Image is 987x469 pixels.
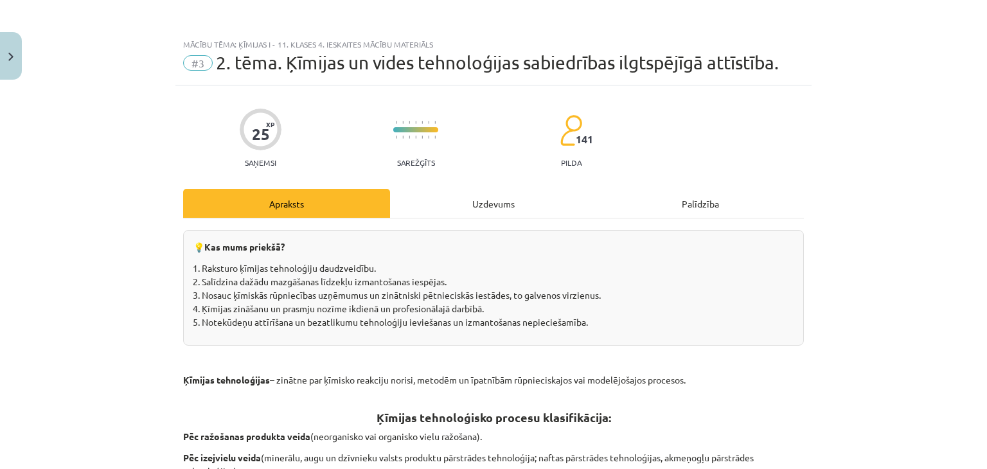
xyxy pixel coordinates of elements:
li: Salīdzina dažādu mazgāšanas līdzekļu izmantošanas iespējas. [202,275,794,288]
span: 2. tēma. Ķīmijas un vides tehnoloģijas sabiedrības ilgtspējīgā attīstība. [216,52,779,73]
div: Apraksts [183,189,390,218]
p: Sarežģīts [397,158,435,167]
img: icon-short-line-57e1e144782c952c97e751825c79c345078a6d821885a25fce030b3d8c18986b.svg [402,121,404,124]
img: icon-short-line-57e1e144782c952c97e751825c79c345078a6d821885a25fce030b3d8c18986b.svg [422,121,423,124]
img: icon-short-line-57e1e144782c952c97e751825c79c345078a6d821885a25fce030b3d8c18986b.svg [434,121,436,124]
p: (neorganisko vai organisko vielu ražošana). [183,430,804,443]
img: icon-short-line-57e1e144782c952c97e751825c79c345078a6d821885a25fce030b3d8c18986b.svg [396,121,397,124]
span: #3 [183,55,213,71]
img: icon-short-line-57e1e144782c952c97e751825c79c345078a6d821885a25fce030b3d8c18986b.svg [409,121,410,124]
p: pilda [561,158,582,167]
div: Uzdevums [390,189,597,218]
img: icon-short-line-57e1e144782c952c97e751825c79c345078a6d821885a25fce030b3d8c18986b.svg [409,136,410,139]
img: icon-short-line-57e1e144782c952c97e751825c79c345078a6d821885a25fce030b3d8c18986b.svg [396,136,397,139]
p: – zinātne par ķīmisko reakciju norisi, metodēm un īpatnībām rūpnieciskajos vai modelējošajos proc... [183,373,804,387]
span: 141 [576,134,593,145]
b: Kas mums priekšā? [204,241,285,252]
li: Raksturo ķīmijas tehnoloģiju daudzveidību. [202,261,794,275]
img: icon-short-line-57e1e144782c952c97e751825c79c345078a6d821885a25fce030b3d8c18986b.svg [434,136,436,139]
span: XP [266,121,274,128]
div: Mācību tēma: Ķīmijas i - 11. klases 4. ieskaites mācību materiāls [183,40,804,49]
li: Notekūdeņu attīrīšana un bezatlikumu tehnoloģiju ieviešanas un izmantošanas nepieciešamība. [202,315,794,329]
li: Ķīmijas zināšanu un prasmju nozīme ikdienā un profesionālajā darbībā. [202,302,794,315]
img: icon-short-line-57e1e144782c952c97e751825c79c345078a6d821885a25fce030b3d8c18986b.svg [402,136,404,139]
li: Nosauc ķīmiskās rūpniecības uzņēmumus un zinātniski pētnieciskās iestādes, to galvenos virzienus. [202,288,794,302]
img: icon-short-line-57e1e144782c952c97e751825c79c345078a6d821885a25fce030b3d8c18986b.svg [415,121,416,124]
b: Ķīmijas tehnoloģijas [183,374,270,385]
img: students-c634bb4e5e11cddfef0936a35e636f08e4e9abd3cc4e673bd6f9a4125e45ecb1.svg [560,114,582,146]
p: 💡 [193,240,794,254]
b: Pēc ražošanas produkta veida [183,430,310,442]
p: Saņemsi [240,158,281,167]
img: icon-close-lesson-0947bae3869378f0d4975bcd49f059093ad1ed9edebbc8119c70593378902aed.svg [8,53,13,61]
img: icon-short-line-57e1e144782c952c97e751825c79c345078a6d821885a25fce030b3d8c18986b.svg [428,136,429,139]
b: Pēc izejvielu veida [183,452,261,463]
b: Ķīmijas tehnoloģisko procesu klasifikācija: [377,410,611,425]
img: icon-short-line-57e1e144782c952c97e751825c79c345078a6d821885a25fce030b3d8c18986b.svg [422,136,423,139]
div: Palīdzība [597,189,804,218]
div: 25 [252,125,270,143]
img: icon-short-line-57e1e144782c952c97e751825c79c345078a6d821885a25fce030b3d8c18986b.svg [415,136,416,139]
img: icon-short-line-57e1e144782c952c97e751825c79c345078a6d821885a25fce030b3d8c18986b.svg [428,121,429,124]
